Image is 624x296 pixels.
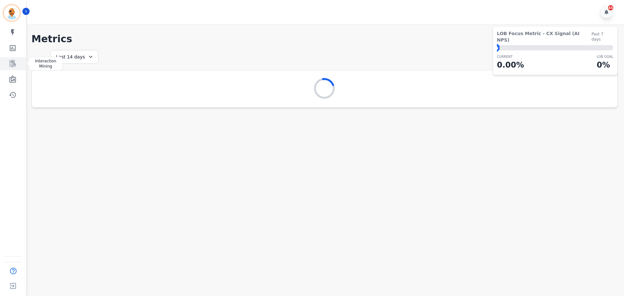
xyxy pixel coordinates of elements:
[597,59,613,71] p: 0 %
[608,5,613,10] div: 45
[497,59,524,71] p: 0.00 %
[497,54,524,59] p: CURRENT
[497,30,591,43] span: LOB Focus Metric - CX Signal (AI NPS)
[597,54,613,59] p: LOB Goal
[4,5,19,21] img: Bordered avatar
[591,32,613,42] span: Past 7 days
[32,33,617,45] h1: Metrics
[50,50,98,64] div: Last 14 days
[497,45,500,50] div: ⬤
